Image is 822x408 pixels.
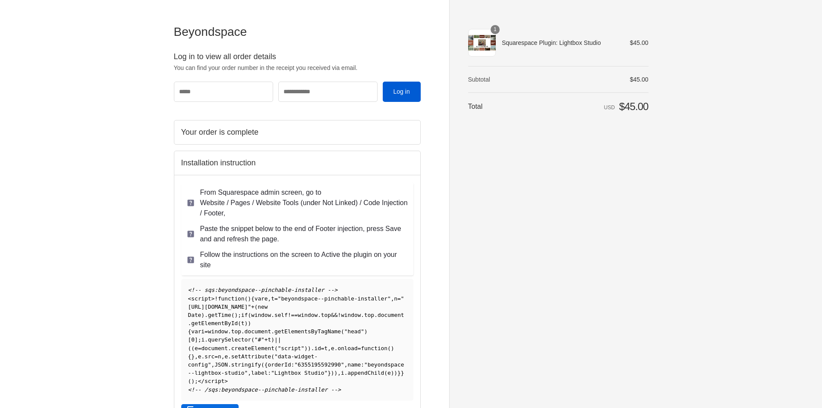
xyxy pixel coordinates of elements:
span: "script" [278,345,305,351]
span: , [391,295,394,302]
span: > [224,378,228,384]
span: !== [288,312,298,318]
span: t [324,345,328,351]
span: Squarespace Plugin: Lightbox Studio [502,39,618,47]
span: "beyondspace--pinchable-installer" [278,295,391,302]
span: function [361,345,387,351]
span: $45.00 [630,39,649,46]
span: ( [387,345,391,351]
span: ( [274,345,278,351]
span: e [224,353,228,360]
h2: Your order is complete [181,127,413,137]
span: querySelector [208,336,251,343]
span: . [318,312,321,318]
span: . [241,328,245,335]
span: ) [391,370,394,376]
span: ( [341,328,344,335]
span: script [205,378,224,384]
span: , [268,295,271,302]
button: Log in [383,82,421,101]
span: . [271,328,274,335]
span: : [291,361,294,368]
span: getElementsByTagName [274,328,341,335]
span: ) [234,312,238,318]
span: ( [251,336,255,343]
span: e [331,345,334,351]
h2: Log in to view all order details [174,52,421,62]
span: ) [271,336,274,343]
span: n [218,353,221,360]
span: = [274,295,278,302]
span: . [311,345,315,351]
span: = [205,328,208,335]
span: . [361,312,364,318]
span: , [344,361,348,368]
span: top [364,312,374,318]
span: top [231,328,241,335]
span: + [251,304,255,310]
span: ( [271,353,274,360]
span: . [334,345,338,351]
span: label [251,370,268,376]
span: e [195,345,198,351]
span: $45.00 [619,101,649,112]
span: 0 [191,336,195,343]
span: t [241,320,245,326]
span: ) [191,378,195,384]
span: ( [255,304,258,310]
span: e [387,370,391,376]
span: window [208,328,228,335]
span: = [214,353,218,360]
span: . [201,353,205,360]
span: e [265,295,268,302]
span: "[URL][DOMAIN_NAME]" [188,295,404,310]
p: Paste the snippet below to the end of Footer injection, press Save and and refresh the page. [200,224,408,244]
span: window [251,312,271,318]
span: appendChild [347,370,384,376]
span: . [344,370,348,376]
span: ) [304,345,308,351]
span: Total [468,103,483,110]
span: ! [337,312,341,318]
span: > [211,295,214,302]
span: , [221,353,225,360]
span: top [321,312,331,318]
span: : [361,361,364,368]
span: , [211,361,214,368]
span: ) [248,295,251,302]
span: . [271,312,274,318]
span: ; [198,336,202,343]
span: ( [231,312,235,318]
span: var [255,295,265,302]
span: } [191,353,195,360]
span: document [245,328,271,335]
p: You can find your order number in the receipt you received via email. [174,63,421,73]
span: ! [214,295,218,302]
p: From Squarespace admin screen, go to Website / Pages / Website Tools (under Not Linked) / Code In... [200,187,408,218]
span: n [394,295,397,302]
span: self [274,312,288,318]
span: ) [331,370,334,376]
span: ) [201,312,205,318]
span: document [201,345,228,351]
span: name [347,361,361,368]
span: function [218,295,245,302]
span: getElementById [191,320,238,326]
span: "Lightbox Studio" [271,370,328,376]
span: $45.00 [630,76,649,83]
span: <!-- sqs:beyondspace--pinchable-installer --> [188,287,338,293]
span: createElement [231,345,274,351]
span: : [268,370,271,376]
span: { [188,328,192,335]
span: ) [364,328,368,335]
span: { [188,353,192,360]
span: . [188,320,192,326]
span: ] [195,336,198,343]
span: } [397,370,401,376]
span: . [228,328,231,335]
span: var [191,328,201,335]
span: = [321,345,324,351]
span: id [314,345,321,351]
span: 1 [491,25,500,34]
span: . [228,345,231,351]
